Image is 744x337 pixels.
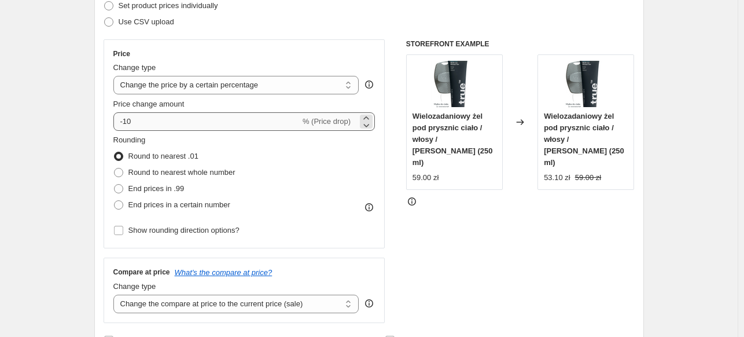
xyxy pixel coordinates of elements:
[113,49,130,58] h3: Price
[412,112,493,167] span: Wielozadaniowy żel pod prysznic ciało / włosy / [PERSON_NAME] (250 ml)
[128,168,235,177] span: Round to nearest whole number
[113,112,300,131] input: -15
[128,226,240,235] span: Show rounding direction options?
[563,61,609,107] img: zel-do-mycia_80x.webp
[363,79,375,90] div: help
[128,200,230,209] span: End prices in a certain number
[431,61,477,107] img: zel-do-mycia_80x.webp
[406,39,635,49] h6: STOREFRONT EXAMPLE
[303,117,351,126] span: % (Price drop)
[119,17,174,26] span: Use CSV upload
[128,152,198,160] span: Round to nearest .01
[113,282,156,291] span: Change type
[544,112,624,167] span: Wielozadaniowy żel pod prysznic ciało / włosy / [PERSON_NAME] (250 ml)
[412,172,439,184] div: 59.00 zł
[113,63,156,72] span: Change type
[575,172,602,184] strike: 59.00 zł
[113,100,185,108] span: Price change amount
[363,298,375,309] div: help
[113,268,170,277] h3: Compare at price
[175,268,272,277] button: What's the compare at price?
[128,184,185,193] span: End prices in .99
[113,135,146,144] span: Rounding
[119,1,218,10] span: Set product prices individually
[544,172,570,184] div: 53.10 zł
